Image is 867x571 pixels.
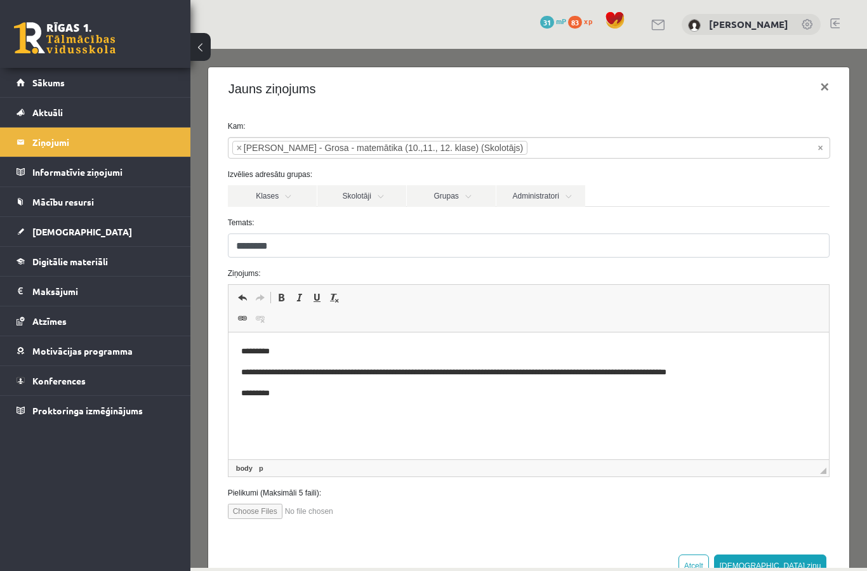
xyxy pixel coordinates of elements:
a: Administratori [306,136,395,158]
a: Sākums [17,68,175,97]
a: Элемент body [43,414,65,425]
span: × [46,93,51,105]
legend: Informatīvie ziņojumi [32,157,175,187]
span: xp [584,16,592,26]
span: Aktuāli [32,107,63,118]
a: Элемент p [66,414,76,425]
a: Убрать форматирование [135,240,153,257]
label: Pielikumi (Maksimāli 5 faili): [28,438,649,450]
span: mP [556,16,566,26]
iframe: Визуальный текстовый редактор, wiswyg-editor-47024891946500-1757881706-647 [38,284,639,410]
a: Proktoringa izmēģinājums [17,396,175,425]
label: Izvēlies adresātu grupas: [28,120,649,131]
li: Laima Tukāne - Grosa - matemātika (10.,11., 12. klase) (Skolotājs) [42,92,338,106]
span: Sākums [32,77,65,88]
a: Полужирный (Ctrl+B) [82,240,100,257]
label: Ziņojums: [28,219,649,230]
span: 31 [540,16,554,29]
a: Grupas [216,136,305,158]
button: × [619,20,649,56]
a: Повторить (Ctrl+Y) [61,240,79,257]
span: Proktoringa izmēģinājums [32,405,143,416]
img: Ņikita Rjabcevs [688,19,701,32]
a: Skolotāji [127,136,216,158]
span: Mācību resursi [32,196,94,207]
a: Rīgas 1. Tālmācības vidusskola [14,22,116,54]
a: Motivācijas programma [17,336,175,365]
h4: Jauns ziņojums [38,30,126,49]
a: Ziņojumi [17,128,175,157]
a: Вставить/Редактировать ссылку (Ctrl+K) [43,261,61,278]
a: [PERSON_NAME] [709,18,788,30]
button: Atcelt [488,506,519,528]
label: Kam: [28,72,649,83]
button: [DEMOGRAPHIC_DATA] ziņu [524,506,637,528]
a: Курсив (Ctrl+I) [100,240,117,257]
a: Digitālie materiāli [17,247,175,276]
span: Перетащите для изменения размера [630,419,636,425]
a: Отменить (Ctrl+Z) [43,240,61,257]
a: Konferences [17,366,175,395]
span: 83 [568,16,582,29]
a: Убрать ссылку [61,261,79,278]
legend: Ziņojumi [32,128,175,157]
span: Konferences [32,375,86,386]
label: Temats: [28,168,649,180]
a: 83 xp [568,16,599,26]
a: Klases [37,136,126,158]
a: Atzīmes [17,306,175,336]
span: [DEMOGRAPHIC_DATA] [32,226,132,237]
legend: Maksājumi [32,277,175,306]
a: Maksājumi [17,277,175,306]
span: Digitālie materiāli [32,256,108,267]
span: Atzīmes [32,315,67,327]
a: Mācību resursi [17,187,175,216]
a: 31 mP [540,16,566,26]
a: Informatīvie ziņojumi [17,157,175,187]
span: Noņemt visus vienumus [627,93,632,105]
a: Подчеркнутый (Ctrl+U) [117,240,135,257]
span: Motivācijas programma [32,345,133,357]
a: Aktuāli [17,98,175,127]
a: [DEMOGRAPHIC_DATA] [17,217,175,246]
